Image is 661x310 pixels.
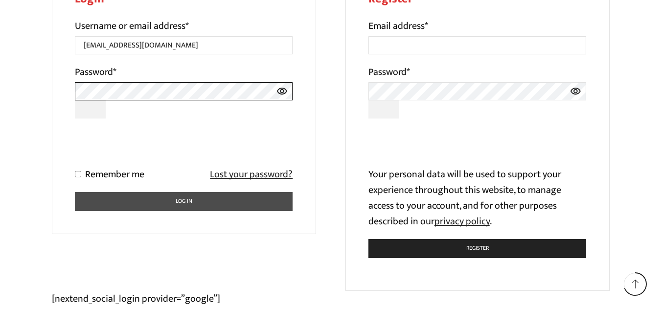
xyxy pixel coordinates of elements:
[75,100,106,119] button: Show password
[434,213,490,230] a: privacy policy
[210,167,293,182] a: Lost your password?
[368,239,587,258] button: Register
[368,167,587,229] p: Your personal data will be used to support your experience throughout this website, to manage acc...
[75,18,189,34] label: Username or email address
[75,128,224,167] iframe: reCAPTCHA
[368,18,428,34] label: Email address
[368,64,410,80] label: Password
[75,171,81,177] input: Remember me
[75,192,293,211] button: Log in
[368,100,400,119] button: Show password
[75,64,116,80] label: Password
[368,128,517,167] iframe: reCAPTCHA
[85,166,144,183] span: Remember me
[52,291,610,307] p: [nextend_social_login provider=”google”]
